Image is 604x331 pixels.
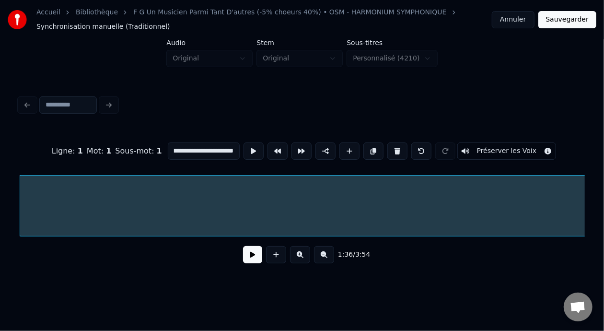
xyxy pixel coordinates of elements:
label: Sous-titres [347,39,437,46]
span: 3:54 [355,250,370,260]
span: Synchronisation manuelle (Traditionnel) [36,22,170,32]
div: Ligne : [52,145,83,157]
div: Sous-mot : [115,145,162,157]
div: / [338,250,361,260]
label: Stem [256,39,343,46]
span: 1:36 [338,250,353,260]
img: youka [8,10,27,29]
div: Ouvrir le chat [564,293,592,321]
span: 1 [106,146,111,155]
button: Annuler [492,11,534,28]
a: Bibliothèque [76,8,118,17]
a: F G Un Musicien Parmi Tant D'autres (-5% choeurs 40%) • OSM - HARMONIUM SYMPHONIQUE [133,8,446,17]
span: 1 [78,146,83,155]
button: Sauvegarder [538,11,596,28]
button: Toggle [457,142,557,160]
nav: breadcrumb [36,8,492,32]
a: Accueil [36,8,60,17]
label: Audio [166,39,253,46]
span: 1 [157,146,162,155]
div: Mot : [87,145,112,157]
